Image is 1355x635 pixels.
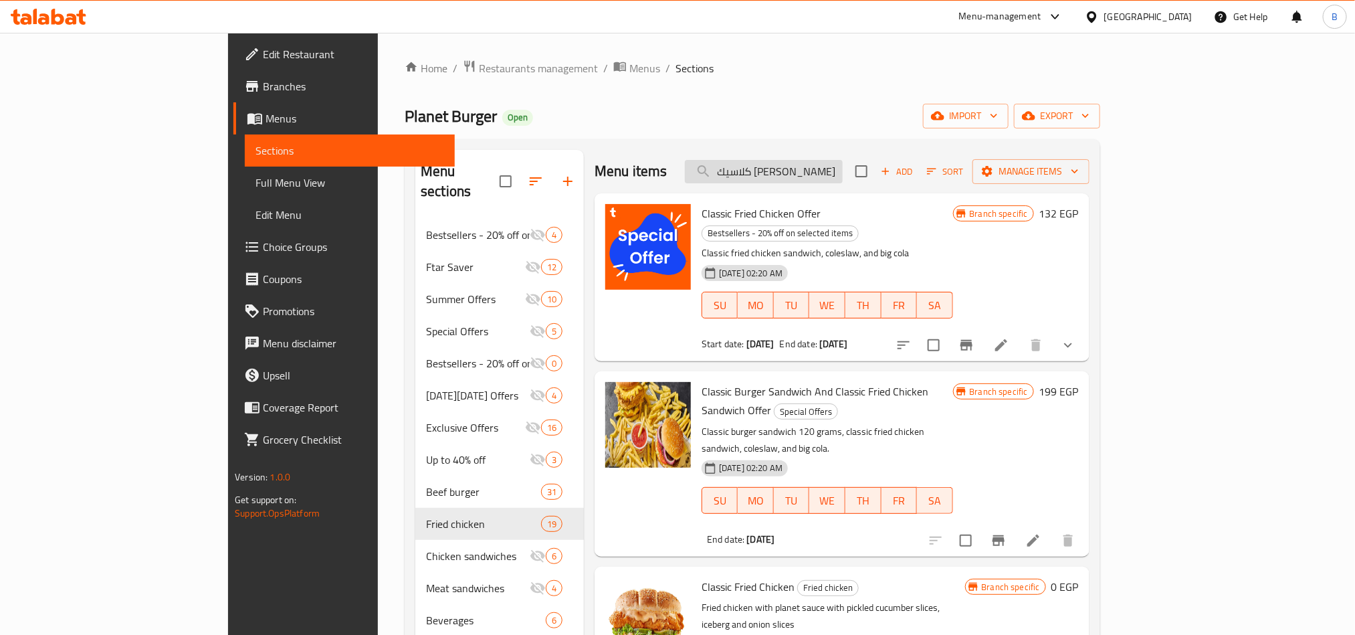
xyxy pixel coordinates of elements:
[415,508,584,540] div: Fried chicken19
[263,367,443,383] span: Upsell
[263,239,443,255] span: Choice Groups
[1052,329,1084,361] button: show more
[426,612,546,628] span: Beverages
[917,487,953,514] button: SA
[492,167,520,195] span: Select all sections
[426,420,525,436] span: Exclusive Offers
[708,296,732,315] span: SU
[415,412,584,444] div: Exclusive Offers16
[415,476,584,508] div: Beef burger31
[530,355,546,371] svg: Inactive section
[546,229,562,242] span: 4
[934,108,998,124] span: import
[629,60,660,76] span: Menus
[976,581,1045,594] span: Branch specific
[845,292,881,319] button: TH
[993,337,1009,353] a: Edit menu item
[920,331,948,359] span: Select to update
[263,78,443,94] span: Branches
[525,420,541,436] svg: Inactive section
[714,462,788,474] span: [DATE] 02:20 AM
[245,199,454,231] a: Edit Menu
[542,293,562,306] span: 10
[819,335,847,353] b: [DATE]
[263,335,443,351] span: Menu disclaimer
[255,207,443,223] span: Edit Menu
[546,387,562,403] div: items
[879,164,915,179] span: Add
[780,335,817,353] span: End date:
[235,468,268,486] span: Version:
[542,518,562,531] span: 19
[530,580,546,596] svg: Inactive section
[233,263,454,295] a: Coupons
[235,505,320,522] a: Support.OpsPlatform
[743,491,768,511] span: MO
[426,291,525,307] span: Summer Offers
[453,60,457,76] li: /
[918,161,972,182] span: Sort items
[525,259,541,275] svg: Inactive section
[415,251,584,283] div: Ftar Saver12
[708,491,732,511] span: SU
[747,531,775,548] b: [DATE]
[972,159,1089,184] button: Manage items
[426,548,530,564] span: Chicken sandwiches
[426,323,530,339] span: Special Offers
[426,580,530,596] div: Meat sandwiches
[541,291,562,307] div: items
[702,577,795,597] span: Classic Fried Chicken
[426,227,530,243] div: Bestsellers - 20% off on selected items
[263,46,443,62] span: Edit Restaurant
[1039,382,1079,401] h6: 199 EGP
[881,487,918,514] button: FR
[255,143,443,159] span: Sections
[1039,204,1079,223] h6: 132 EGP
[415,283,584,315] div: Summer Offers10
[923,104,1009,128] button: import
[233,38,454,70] a: Edit Restaurant
[245,167,454,199] a: Full Menu View
[463,60,598,77] a: Restaurants management
[702,381,928,420] span: Classic Burger Sandwich And Classic Fried Chicken Sandwich Offer
[1332,9,1338,24] span: B
[603,60,608,76] li: /
[605,382,691,468] img: Classic Burger Sandwich And Classic Fried Chicken Sandwich Offer
[952,527,980,555] span: Select to update
[525,291,541,307] svg: Inactive section
[546,582,562,595] span: 4
[714,267,788,280] span: [DATE] 02:20 AM
[707,531,744,548] span: End date:
[405,60,1100,77] nav: breadcrumb
[245,134,454,167] a: Sections
[415,347,584,379] div: Bestsellers - 20% off on selected items0
[922,491,948,511] span: SA
[541,516,562,532] div: items
[415,315,584,347] div: Special Offers5
[1052,525,1084,557] button: delete
[541,420,562,436] div: items
[426,355,530,371] span: Bestsellers - 20% off on selected items
[845,487,881,514] button: TH
[875,161,918,182] button: Add
[520,165,552,197] span: Sort sections
[959,9,1041,25] div: Menu-management
[552,165,584,197] button: Add section
[546,357,562,370] span: 0
[546,614,562,627] span: 6
[702,424,952,457] p: Classic burger sandwich 120 grams, classic fried chicken sandwich, coleslaw, and big cola.
[263,303,443,319] span: Promotions
[546,550,562,563] span: 6
[746,335,774,353] b: [DATE]
[1025,108,1089,124] span: export
[982,525,1015,557] button: Branch-specific-item
[605,204,691,290] img: Classic Fried Chicken Offer
[983,163,1079,180] span: Manage items
[1104,9,1192,24] div: [GEOGRAPHIC_DATA]
[798,580,858,596] span: Fried chicken
[1025,533,1041,549] a: Edit menu item
[743,296,768,315] span: MO
[546,612,562,628] div: items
